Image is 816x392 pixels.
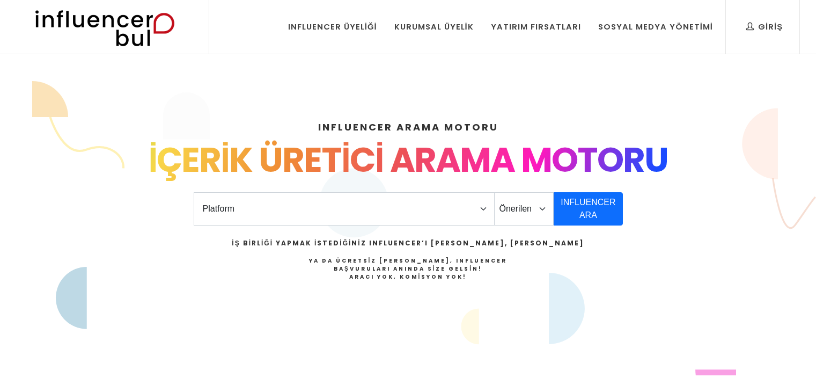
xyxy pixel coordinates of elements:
div: Sosyal Medya Yönetimi [598,21,713,33]
h4: INFLUENCER ARAMA MOTORU [61,120,756,134]
div: Giriş [746,21,783,33]
h4: Ya da Ücretsiz [PERSON_NAME], Influencer Başvuruları Anında Size Gelsin! [232,257,584,281]
h2: İş Birliği Yapmak İstediğiniz Influencer’ı [PERSON_NAME], [PERSON_NAME] [232,238,584,248]
button: INFLUENCER ARA [554,192,622,226]
div: Kurumsal Üyelik [394,21,474,33]
div: İÇERİK ÜRETİCİ ARAMA MOTORU [61,134,756,186]
div: Influencer Üyeliği [288,21,377,33]
div: Yatırım Fırsatları [491,21,581,33]
strong: Aracı Yok, Komisyon Yok! [349,273,467,281]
